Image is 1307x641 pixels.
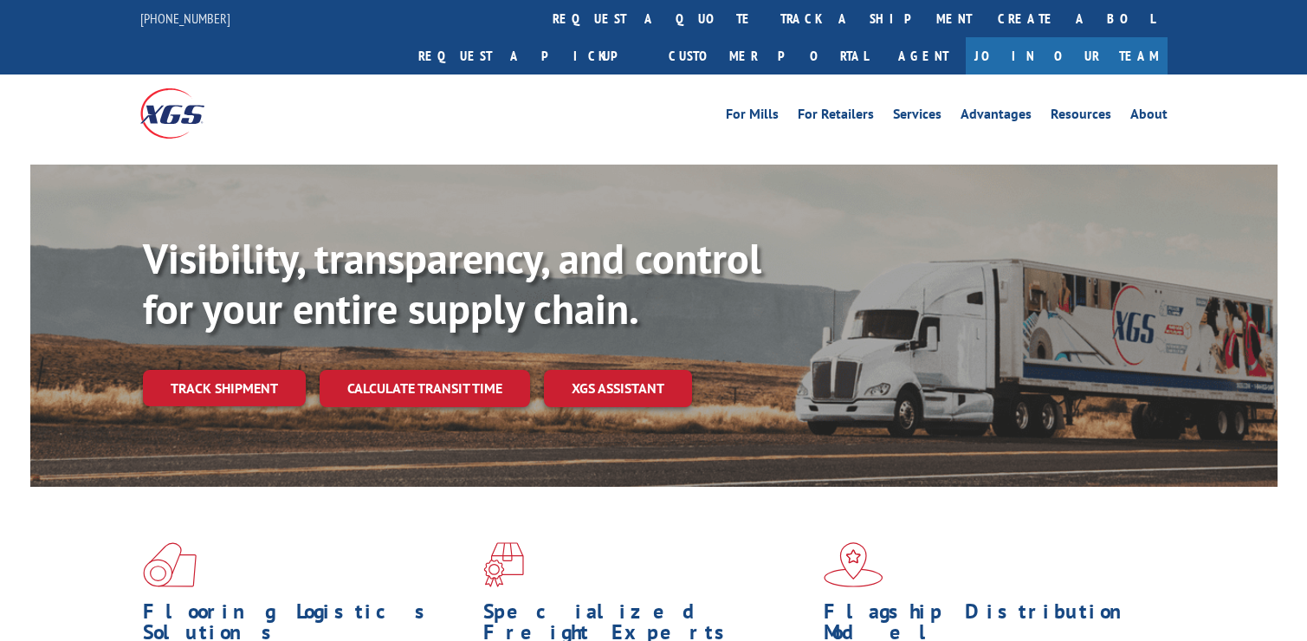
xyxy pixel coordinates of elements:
a: Agent [881,37,966,74]
a: About [1130,107,1168,126]
a: Advantages [961,107,1032,126]
img: xgs-icon-flagship-distribution-model-red [824,542,883,587]
a: For Mills [726,107,779,126]
a: [PHONE_NUMBER] [140,10,230,27]
a: For Retailers [798,107,874,126]
a: Customer Portal [656,37,881,74]
a: Services [893,107,941,126]
a: Resources [1051,107,1111,126]
a: Join Our Team [966,37,1168,74]
b: Visibility, transparency, and control for your entire supply chain. [143,231,761,335]
a: Track shipment [143,370,306,406]
a: XGS ASSISTANT [544,370,692,407]
img: xgs-icon-total-supply-chain-intelligence-red [143,542,197,587]
a: Calculate transit time [320,370,530,407]
img: xgs-icon-focused-on-flooring-red [483,542,524,587]
a: Request a pickup [405,37,656,74]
